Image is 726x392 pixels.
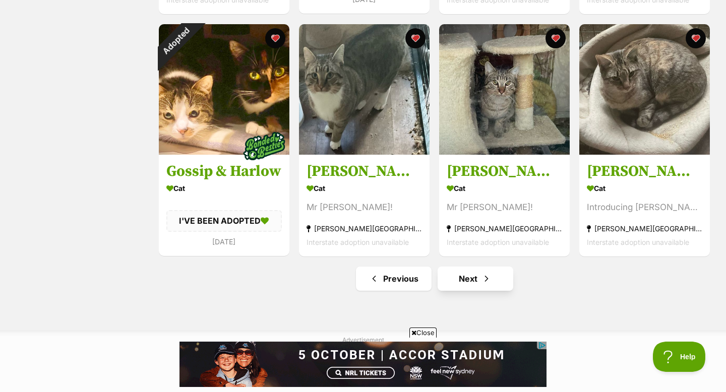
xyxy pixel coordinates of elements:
[307,222,422,235] div: [PERSON_NAME][GEOGRAPHIC_DATA], [GEOGRAPHIC_DATA]
[159,154,289,255] a: Gossip & Harlow Cat I'VE BEEN ADOPTED [DATE] favourite
[579,154,710,256] a: [PERSON_NAME] Cat Introducing [PERSON_NAME] [PERSON_NAME][GEOGRAPHIC_DATA], [GEOGRAPHIC_DATA] Int...
[587,162,702,181] h3: [PERSON_NAME]
[546,28,566,48] button: favourite
[409,328,437,338] span: Close
[686,28,706,48] button: favourite
[299,154,430,256] a: [PERSON_NAME] Cat Mr [PERSON_NAME]! [PERSON_NAME][GEOGRAPHIC_DATA], [GEOGRAPHIC_DATA] Interstate ...
[439,154,570,256] a: [PERSON_NAME] Cat Mr [PERSON_NAME]! [PERSON_NAME][GEOGRAPHIC_DATA], [GEOGRAPHIC_DATA] Interstate ...
[579,24,710,155] img: Kerry
[405,28,426,48] button: favourite
[299,24,430,155] img: Keith
[447,238,549,246] span: Interstate adoption unavailable
[159,147,289,157] a: Adopted
[447,162,562,181] h3: [PERSON_NAME]
[159,24,289,155] img: Gossip & Harlow
[239,121,289,171] img: bonded besties
[146,11,206,71] div: Adopted
[307,238,409,246] span: Interstate adoption unavailable
[265,28,285,48] button: favourite
[307,181,422,195] div: Cat
[356,267,432,291] a: Previous page
[307,201,422,214] div: Mr [PERSON_NAME]!
[447,181,562,195] div: Cat
[166,234,282,248] div: [DATE]
[447,201,562,214] div: Mr [PERSON_NAME]!
[166,162,282,181] h3: Gossip & Harlow
[447,222,562,235] div: [PERSON_NAME][GEOGRAPHIC_DATA], [GEOGRAPHIC_DATA]
[653,342,706,372] iframe: Help Scout Beacon - Open
[166,210,282,231] div: I'VE BEEN ADOPTED
[307,162,422,181] h3: [PERSON_NAME]
[166,181,282,195] div: Cat
[587,181,702,195] div: Cat
[179,342,547,387] iframe: Advertisement
[438,267,513,291] a: Next page
[587,238,689,246] span: Interstate adoption unavailable
[158,267,711,291] nav: Pagination
[439,24,570,155] img: Kevin
[587,222,702,235] div: [PERSON_NAME][GEOGRAPHIC_DATA], [GEOGRAPHIC_DATA]
[587,201,702,214] div: Introducing [PERSON_NAME]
